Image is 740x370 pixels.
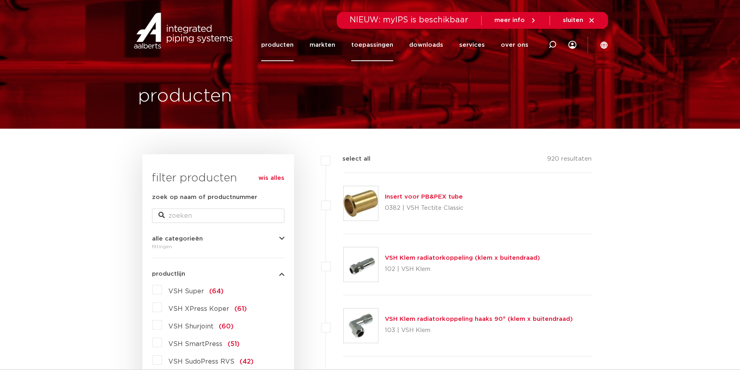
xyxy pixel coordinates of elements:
span: (60) [219,323,234,330]
span: VSH Super [168,288,204,294]
h1: producten [138,84,232,109]
a: toepassingen [351,29,393,61]
span: NIEUW: myIPS is beschikbaar [350,16,468,24]
span: meer info [494,17,525,23]
a: Insert voor PB&PEX tube [385,194,463,200]
p: 920 resultaten [547,154,592,167]
div: fittingen [152,242,284,251]
span: productlijn [152,271,185,277]
span: (64) [209,288,224,294]
img: Thumbnail for VSH Klem radiatorkoppeling haaks 90° (klem x buitendraad) [344,308,378,343]
a: wis alles [258,173,284,183]
span: VSH SmartPress [168,341,222,347]
p: 103 | VSH Klem [385,324,573,337]
p: 0382 | VSH Tectite Classic [385,202,464,215]
a: sluiten [563,17,595,24]
span: (51) [228,341,240,347]
a: VSH Klem radiatorkoppeling haaks 90° (klem x buitendraad) [385,316,573,322]
span: VSH SudoPress RVS [168,358,234,365]
label: zoek op naam of productnummer [152,193,257,202]
span: VSH Shurjoint [168,323,214,330]
span: (42) [240,358,254,365]
p: 102 | VSH Klem [385,263,540,276]
h3: filter producten [152,170,284,186]
span: (61) [234,306,247,312]
nav: Menu [261,29,528,61]
span: alle categorieën [152,236,203,242]
input: zoeken [152,209,284,223]
span: VSH XPress Koper [168,306,229,312]
button: productlijn [152,271,284,277]
label: select all [330,154,370,164]
a: meer info [494,17,537,24]
a: VSH Klem radiatorkoppeling (klem x buitendraad) [385,255,540,261]
span: sluiten [563,17,583,23]
button: alle categorieën [152,236,284,242]
img: Thumbnail for Insert voor PB&PEX tube [344,186,378,221]
a: over ons [501,29,528,61]
a: downloads [409,29,443,61]
a: markten [310,29,335,61]
a: services [459,29,485,61]
img: Thumbnail for VSH Klem radiatorkoppeling (klem x buitendraad) [344,247,378,282]
div: my IPS [568,29,576,61]
a: producten [261,29,294,61]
